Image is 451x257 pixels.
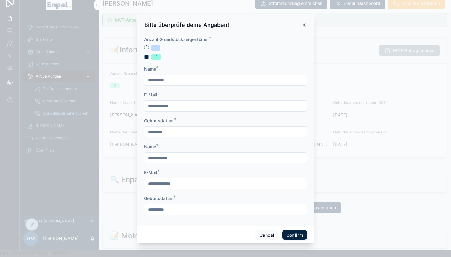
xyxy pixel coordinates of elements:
div: 1 [155,45,157,51]
span: Geburtsdatum [144,118,173,123]
span: Name [144,66,156,71]
button: Cancel [255,230,278,240]
span: Geburtsdatum [144,196,173,201]
span: Name [144,144,156,149]
div: 2 [155,54,157,60]
button: Confirm [282,230,307,240]
span: Anzahl Grundstückseigentümer [144,37,209,42]
h3: Bitte überprüfe deine Angaben! [144,21,229,29]
span: E-Mail [144,170,157,175]
span: E-Mail [144,92,157,97]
